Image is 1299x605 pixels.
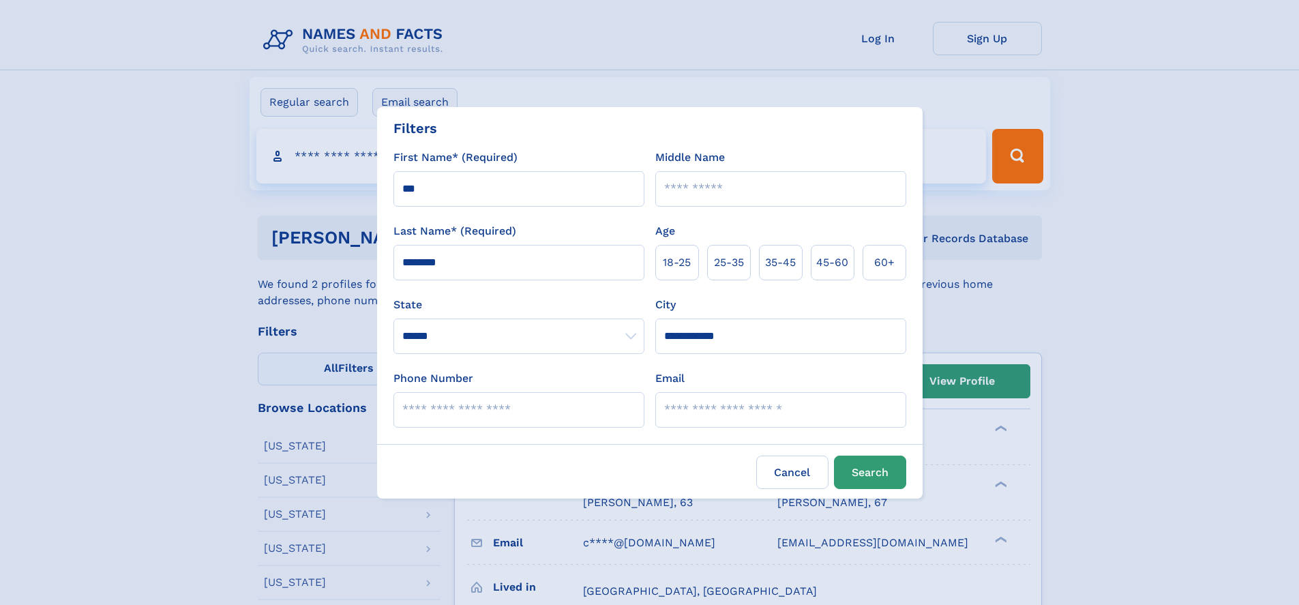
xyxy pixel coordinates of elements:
div: Filters [393,118,437,138]
label: Cancel [756,456,828,489]
span: 25‑35 [714,254,744,271]
label: Middle Name [655,149,725,166]
label: Age [655,223,675,239]
span: 45‑60 [816,254,848,271]
label: First Name* (Required) [393,149,518,166]
span: 18‑25 [663,254,691,271]
label: State [393,297,644,313]
label: City [655,297,676,313]
span: 60+ [874,254,895,271]
label: Last Name* (Required) [393,223,516,239]
button: Search [834,456,906,489]
span: 35‑45 [765,254,796,271]
label: Phone Number [393,370,473,387]
label: Email [655,370,685,387]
